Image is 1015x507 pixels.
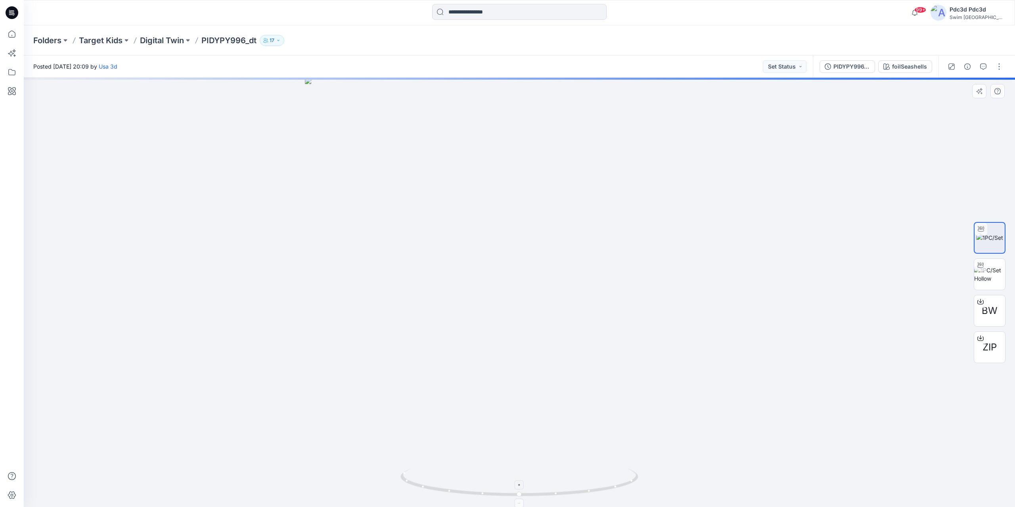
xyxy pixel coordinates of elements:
[79,35,123,46] a: Target Kids
[961,60,974,73] button: Details
[33,35,61,46] a: Folders
[99,63,117,70] a: Usa 3d
[878,60,932,73] button: foilSeashells
[140,35,184,46] a: Digital Twin
[833,62,870,71] div: PIDYPY996_gsa
[950,5,1005,14] div: Pdc3d Pdc3d
[914,7,926,13] span: 99+
[892,62,927,71] div: foilSeashells
[201,35,257,46] p: PIDYPY996_dt
[950,14,1005,20] div: Swim [GEOGRAPHIC_DATA]
[974,266,1005,283] img: 1PC/Set Hollow
[33,62,117,71] span: Posted [DATE] 20:09 by
[931,5,946,21] img: avatar
[982,340,997,354] span: ZIP
[270,36,274,45] p: 17
[982,304,998,318] span: BW
[260,35,284,46] button: 17
[976,233,1003,242] img: 1PC/Set
[820,60,875,73] button: PIDYPY996_gsa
